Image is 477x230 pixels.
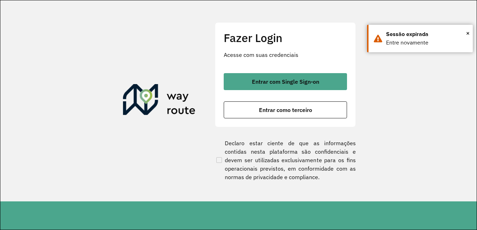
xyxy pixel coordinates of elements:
[123,84,196,118] img: Roteirizador AmbevTech
[466,28,470,39] span: ×
[215,139,356,181] label: Declaro estar ciente de que as informações contidas nesta plataforma são confidenciais e devem se...
[224,73,347,90] button: button
[386,39,467,47] div: Entre novamente
[224,31,347,45] h2: Fazer Login
[466,28,470,39] button: Close
[252,79,319,84] span: Entrar com Single Sign-on
[259,107,312,113] span: Entrar como terceiro
[224,51,347,59] p: Acesse com suas credenciais
[224,101,347,118] button: button
[386,30,467,39] div: Sessão expirada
